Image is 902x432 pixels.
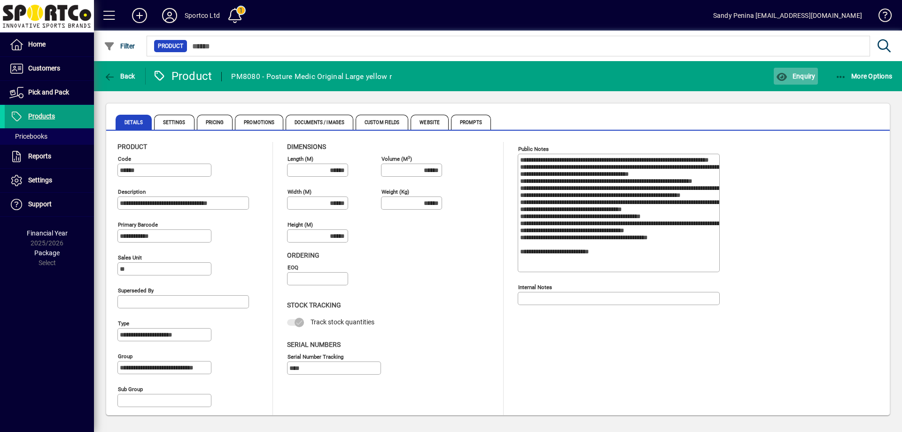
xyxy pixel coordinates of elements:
[5,169,94,192] a: Settings
[28,200,52,208] span: Support
[235,115,283,130] span: Promotions
[381,156,412,162] mat-label: Volume (m )
[5,33,94,56] a: Home
[153,69,212,84] div: Product
[5,128,94,144] a: Pricebooks
[381,189,409,195] mat-label: Weight (Kg)
[5,57,94,80] a: Customers
[5,145,94,168] a: Reports
[104,72,135,80] span: Back
[118,156,131,162] mat-label: Code
[311,318,374,326] span: Track stock quantities
[287,341,341,348] span: Serial Numbers
[101,38,138,55] button: Filter
[356,115,408,130] span: Custom Fields
[185,8,220,23] div: Sportco Ltd
[117,143,147,150] span: Product
[27,229,68,237] span: Financial Year
[5,81,94,104] a: Pick and Pack
[288,221,313,228] mat-label: Height (m)
[118,254,142,261] mat-label: Sales unit
[28,40,46,48] span: Home
[288,189,311,195] mat-label: Width (m)
[28,112,55,120] span: Products
[118,320,129,327] mat-label: Type
[9,133,47,140] span: Pricebooks
[408,155,410,159] sup: 3
[451,115,491,130] span: Prompts
[774,68,817,85] button: Enquiry
[287,143,326,150] span: Dimensions
[158,41,183,51] span: Product
[28,152,51,160] span: Reports
[518,146,549,152] mat-label: Public Notes
[286,115,353,130] span: Documents / Images
[118,189,146,195] mat-label: Description
[776,72,815,80] span: Enquiry
[118,287,154,294] mat-label: Superseded by
[116,115,152,130] span: Details
[118,221,158,228] mat-label: Primary barcode
[518,284,552,291] mat-label: Internal Notes
[288,156,313,162] mat-label: Length (m)
[124,7,155,24] button: Add
[835,72,893,80] span: More Options
[287,251,319,259] span: Ordering
[871,2,890,32] a: Knowledge Base
[94,68,146,85] app-page-header-button: Back
[197,115,233,130] span: Pricing
[118,386,143,393] mat-label: Sub group
[28,64,60,72] span: Customers
[155,7,185,24] button: Profile
[101,68,138,85] button: Back
[34,249,60,257] span: Package
[833,68,895,85] button: More Options
[713,8,862,23] div: Sandy Penina [EMAIL_ADDRESS][DOMAIN_NAME]
[231,69,392,84] div: PM8080 - Posture Medic Original Large yellow r
[104,42,135,50] span: Filter
[5,193,94,216] a: Support
[28,176,52,184] span: Settings
[28,88,69,96] span: Pick and Pack
[411,115,449,130] span: Website
[287,301,341,309] span: Stock Tracking
[288,353,343,360] mat-label: Serial Number tracking
[118,353,132,360] mat-label: Group
[288,264,298,271] mat-label: EOQ
[154,115,194,130] span: Settings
